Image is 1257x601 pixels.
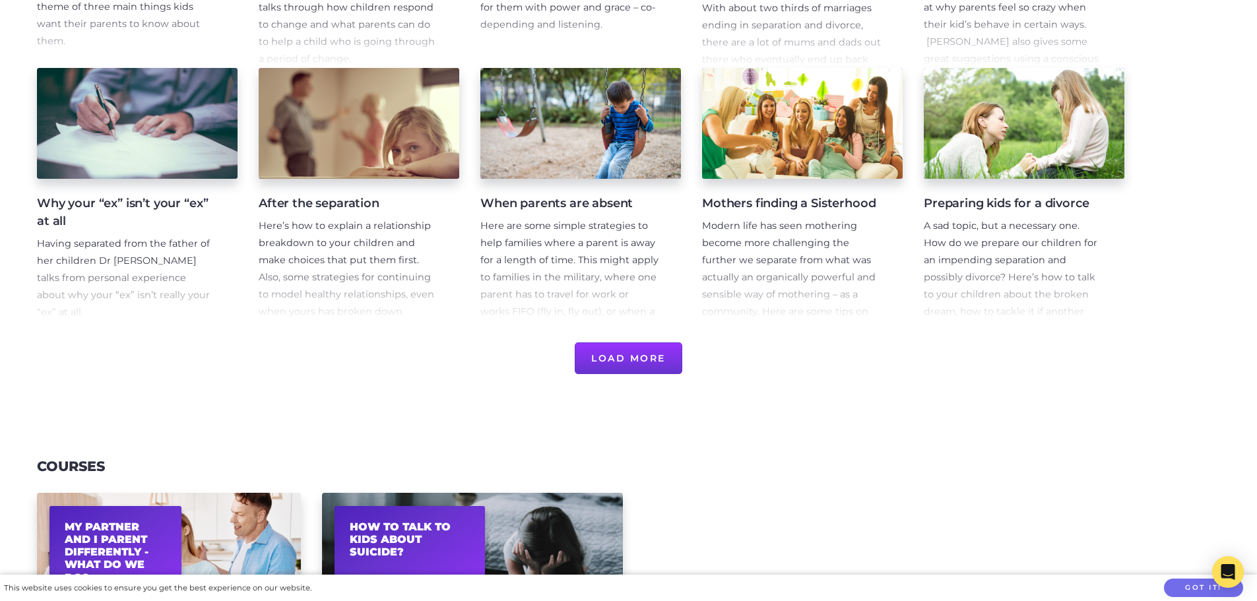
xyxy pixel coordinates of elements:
a: Why your “ex” isn’t your “ex” at all Having separated from the father of her children Dr [PERSON_... [37,68,238,321]
p: A sad topic, but a necessary one. How do we prepare our children for an impending separation and ... [924,218,1103,371]
p: Having separated from the father of her children Dr [PERSON_NAME] talks from personal experience ... [37,236,216,321]
h4: When parents are absent [480,195,660,212]
h4: After the separation [259,195,438,212]
div: This website uses cookies to ensure you get the best experience on our website. [4,581,311,595]
a: Preparing kids for a divorce A sad topic, but a necessary one. How do we prepare our children for... [924,68,1124,321]
h2: My partner and I parent differently - what do we do? [65,521,167,584]
button: Got it! [1164,579,1243,598]
h4: Why your “ex” isn’t your “ex” at all [37,195,216,230]
p: Here’s how to explain a relationship breakdown to your children and make choices that put them fi... [259,218,438,321]
h4: Preparing kids for a divorce [924,195,1103,212]
h4: Mothers finding a Sisterhood [702,195,882,212]
a: Mothers finding a Sisterhood Modern life has seen mothering become more challenging the further w... [702,68,903,321]
h2: How to talk to kids about suicide? [350,521,470,559]
p: Modern life has seen mothering become more challenging the further we separate from what was actu... [702,218,882,337]
h3: Courses [37,459,105,475]
a: When parents are absent Here are some simple strategies to help families where a parent is away f... [480,68,681,321]
p: Here are some simple strategies to help families where a parent is away for a length of time. Thi... [480,218,660,354]
button: Load More [575,342,682,374]
: With about two thirds of marriages ending in separation and divorce, there are a lot of mums and ... [702,2,881,236]
div: Open Intercom Messenger [1212,556,1244,588]
a: After the separation Here’s how to explain a relationship breakdown to your children and make cho... [259,68,459,321]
